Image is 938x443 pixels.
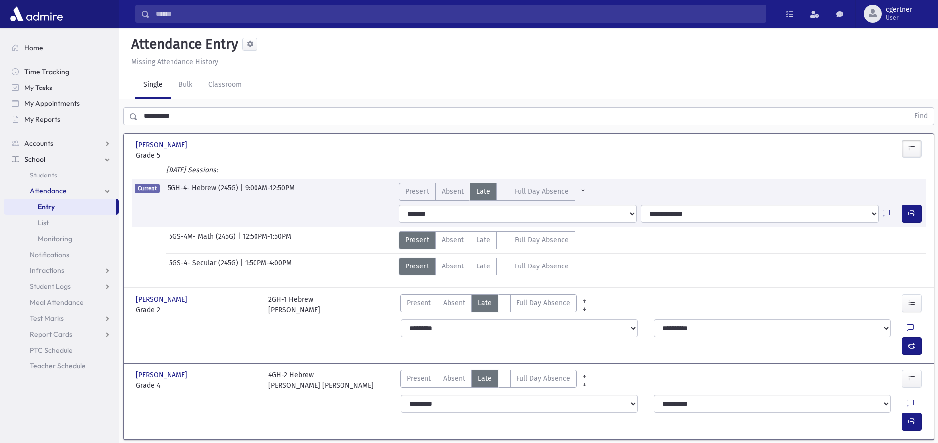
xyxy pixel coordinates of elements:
[405,186,429,197] span: Present
[243,231,291,249] span: 12:50PM-1:50PM
[515,235,569,245] span: Full Day Absence
[516,373,570,384] span: Full Day Absence
[200,71,250,99] a: Classroom
[4,310,119,326] a: Test Marks
[4,95,119,111] a: My Appointments
[24,115,60,124] span: My Reports
[4,278,119,294] a: Student Logs
[886,14,912,22] span: User
[240,183,245,201] span: |
[476,261,490,271] span: Late
[268,294,320,315] div: 2GH-1 Hebrew [PERSON_NAME]
[136,370,189,380] span: [PERSON_NAME]
[38,234,72,243] span: Monitoring
[4,326,119,342] a: Report Cards
[136,305,258,315] span: Grade 2
[4,247,119,263] a: Notifications
[4,183,119,199] a: Attendance
[399,258,575,275] div: AttTypes
[135,184,160,193] span: Current
[4,294,119,310] a: Meal Attendance
[245,183,295,201] span: 9:00AM-12:50PM
[30,171,57,179] span: Students
[4,64,119,80] a: Time Tracking
[516,298,570,308] span: Full Day Absence
[30,250,69,259] span: Notifications
[443,298,465,308] span: Absent
[400,370,577,391] div: AttTypes
[405,235,429,245] span: Present
[4,263,119,278] a: Infractions
[168,183,240,201] span: 5GH-4- Hebrew (245G)
[245,258,292,275] span: 1:50PM-4:00PM
[38,202,55,211] span: Entry
[131,58,218,66] u: Missing Attendance History
[24,83,52,92] span: My Tasks
[240,258,245,275] span: |
[443,373,465,384] span: Absent
[171,71,200,99] a: Bulk
[136,294,189,305] span: [PERSON_NAME]
[136,140,189,150] span: [PERSON_NAME]
[24,67,69,76] span: Time Tracking
[8,4,65,24] img: AdmirePro
[478,298,492,308] span: Late
[476,186,490,197] span: Late
[442,261,464,271] span: Absent
[30,361,85,370] span: Teacher Schedule
[515,261,569,271] span: Full Day Absence
[136,380,258,391] span: Grade 4
[24,43,43,52] span: Home
[166,166,218,174] i: [DATE] Sessions:
[4,358,119,374] a: Teacher Schedule
[886,6,912,14] span: cgertner
[30,298,84,307] span: Meal Attendance
[442,235,464,245] span: Absent
[169,258,240,275] span: 5GS-4- Secular (245G)
[24,139,53,148] span: Accounts
[30,266,64,275] span: Infractions
[407,373,431,384] span: Present
[478,373,492,384] span: Late
[30,330,72,339] span: Report Cards
[127,58,218,66] a: Missing Attendance History
[442,186,464,197] span: Absent
[4,135,119,151] a: Accounts
[4,111,119,127] a: My Reports
[4,199,116,215] a: Entry
[407,298,431,308] span: Present
[135,71,171,99] a: Single
[4,40,119,56] a: Home
[476,235,490,245] span: Late
[399,183,591,201] div: AttTypes
[405,261,429,271] span: Present
[400,294,577,315] div: AttTypes
[24,99,80,108] span: My Appointments
[268,370,374,391] div: 4GH-2 Hebrew [PERSON_NAME] [PERSON_NAME]
[169,231,238,249] span: 5GS-4M- Math (245G)
[399,231,575,249] div: AttTypes
[4,167,119,183] a: Students
[136,150,258,161] span: Grade 5
[30,346,73,354] span: PTC Schedule
[4,80,119,95] a: My Tasks
[30,314,64,323] span: Test Marks
[38,218,49,227] span: List
[127,36,238,53] h5: Attendance Entry
[30,186,67,195] span: Attendance
[515,186,569,197] span: Full Day Absence
[4,215,119,231] a: List
[30,282,71,291] span: Student Logs
[4,231,119,247] a: Monitoring
[4,342,119,358] a: PTC Schedule
[908,108,934,125] button: Find
[4,151,119,167] a: School
[150,5,766,23] input: Search
[238,231,243,249] span: |
[24,155,45,164] span: School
